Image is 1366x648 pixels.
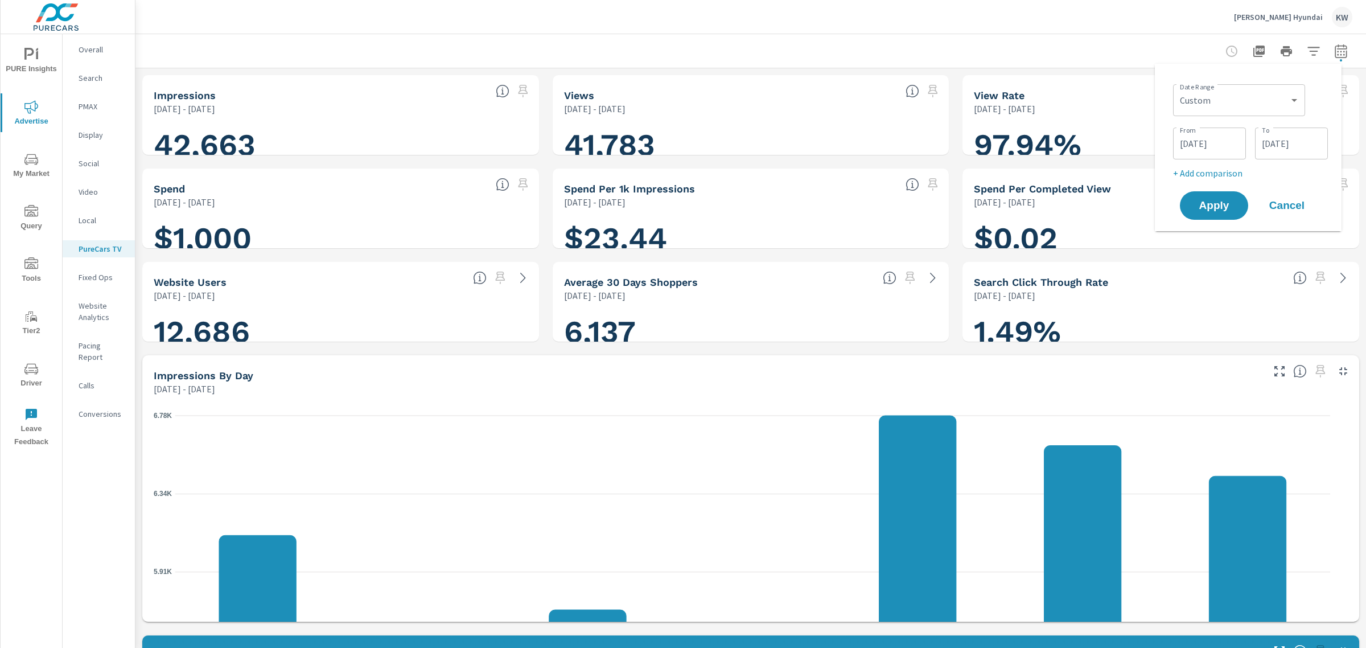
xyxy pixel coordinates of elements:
div: Video [63,183,135,200]
p: Pacing Report [79,340,126,363]
div: Search [63,69,135,87]
span: Driver [4,362,59,390]
span: Cost of your connected TV ad campaigns. [Source: This data is provided by the video advertising p... [496,178,509,191]
button: "Export Report to PDF" [1248,40,1270,63]
p: + Add comparison [1173,166,1328,180]
span: Apply [1191,200,1237,211]
h5: Website Users [154,276,227,288]
span: Tier2 [4,310,59,338]
p: Fixed Ops [79,272,126,283]
span: Unique website visitors over the selected time period. [Source: Website Analytics] [473,271,487,285]
span: Select a preset date range to save this widget [924,82,942,100]
div: Calls [63,377,135,394]
p: [DATE] - [DATE] [154,195,215,209]
h5: Impressions by Day [154,370,253,382]
button: Apply Filters [1302,40,1325,63]
h1: 6,137 [564,313,938,351]
p: PureCars TV [79,243,126,255]
p: Overall [79,44,126,55]
text: 6.34K [154,490,172,498]
div: Display [63,126,135,143]
div: KW [1332,7,1352,27]
p: Local [79,215,126,226]
h5: Spend Per Completed View [974,183,1111,195]
span: Leave Feedback [4,408,59,449]
span: Advertise [4,100,59,128]
div: nav menu [1,34,62,453]
p: [DATE] - [DATE] [154,382,215,396]
h1: 41,783 [564,126,938,165]
p: Website Analytics [79,300,126,323]
p: Search [79,72,126,84]
h5: Spend Per 1k Impressions [564,183,695,195]
p: PMAX [79,101,126,112]
button: Print Report [1275,40,1298,63]
div: Overall [63,41,135,58]
p: [PERSON_NAME] Hyundai [1234,12,1323,22]
h1: 1.49% [974,313,1348,351]
div: Fixed Ops [63,269,135,286]
p: [DATE] - [DATE] [974,289,1035,302]
p: [DATE] - [DATE] [154,102,215,116]
div: PMAX [63,98,135,115]
h5: Spend [154,183,185,195]
span: Select a preset date range to save this widget [491,269,509,287]
span: Number of times your connected TV ad was presented to a user. [Source: This data is provided by t... [496,84,509,98]
span: Select a preset date range to save this widget [924,175,942,194]
button: Select Date Range [1330,40,1352,63]
span: Select a preset date range to save this widget [1311,269,1330,287]
span: Query [4,205,59,233]
button: Apply [1180,191,1248,220]
span: Total spend per 1,000 impressions. [Source: This data is provided by the video advertising platform] [906,178,919,191]
p: Conversions [79,408,126,420]
a: See more details in report [1334,269,1352,287]
span: Tools [4,257,59,285]
p: [DATE] - [DATE] [154,289,215,302]
h1: $1,000 [154,219,528,258]
h5: Views [564,89,594,101]
div: Website Analytics [63,297,135,326]
span: Select a preset date range to save this widget [1334,175,1352,194]
div: Social [63,155,135,172]
div: Pacing Report [63,337,135,366]
p: Video [79,186,126,198]
p: Display [79,129,126,141]
span: PURE Insights [4,48,59,76]
span: Cancel [1264,200,1310,211]
h1: $0.02 [974,219,1348,258]
p: Calls [79,380,126,391]
button: Minimize Widget [1334,362,1352,380]
h1: 12,686 [154,313,528,351]
p: [DATE] - [DATE] [564,195,626,209]
div: Conversions [63,405,135,423]
p: [DATE] - [DATE] [974,102,1035,116]
a: See more details in report [924,269,942,287]
span: A rolling 30 day total of daily Shoppers on the dealership website, averaged over the selected da... [883,271,896,285]
p: [DATE] - [DATE] [974,195,1035,209]
h5: Average 30 Days Shoppers [564,276,698,288]
span: My Market [4,153,59,181]
span: Select a preset date range to save this widget [1334,82,1352,100]
h1: 97.94% [974,126,1348,165]
div: PureCars TV [63,240,135,257]
a: See more details in report [514,269,532,287]
h5: Impressions [154,89,216,101]
button: Cancel [1253,191,1321,220]
h1: $23.44 [564,219,938,258]
h5: Search Click Through Rate [974,276,1108,288]
span: Percentage of users who viewed your campaigns who clicked through to your website. For example, i... [1293,271,1307,285]
span: Select a preset date range to save this widget [514,82,532,100]
h5: View Rate [974,89,1024,101]
span: Select a preset date range to save this widget [901,269,919,287]
p: [DATE] - [DATE] [564,289,626,302]
div: Local [63,212,135,229]
p: Social [79,158,126,169]
span: The number of impressions, broken down by the day of the week they occurred. [1293,364,1307,378]
text: 5.91K [154,568,172,576]
button: Make Fullscreen [1270,362,1289,380]
p: [DATE] - [DATE] [564,102,626,116]
span: Select a preset date range to save this widget [1311,362,1330,380]
span: Number of times your connected TV ad was viewed completely by a user. [Source: This data is provi... [906,84,919,98]
h1: 42,663 [154,126,528,165]
text: 6.78K [154,412,172,420]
